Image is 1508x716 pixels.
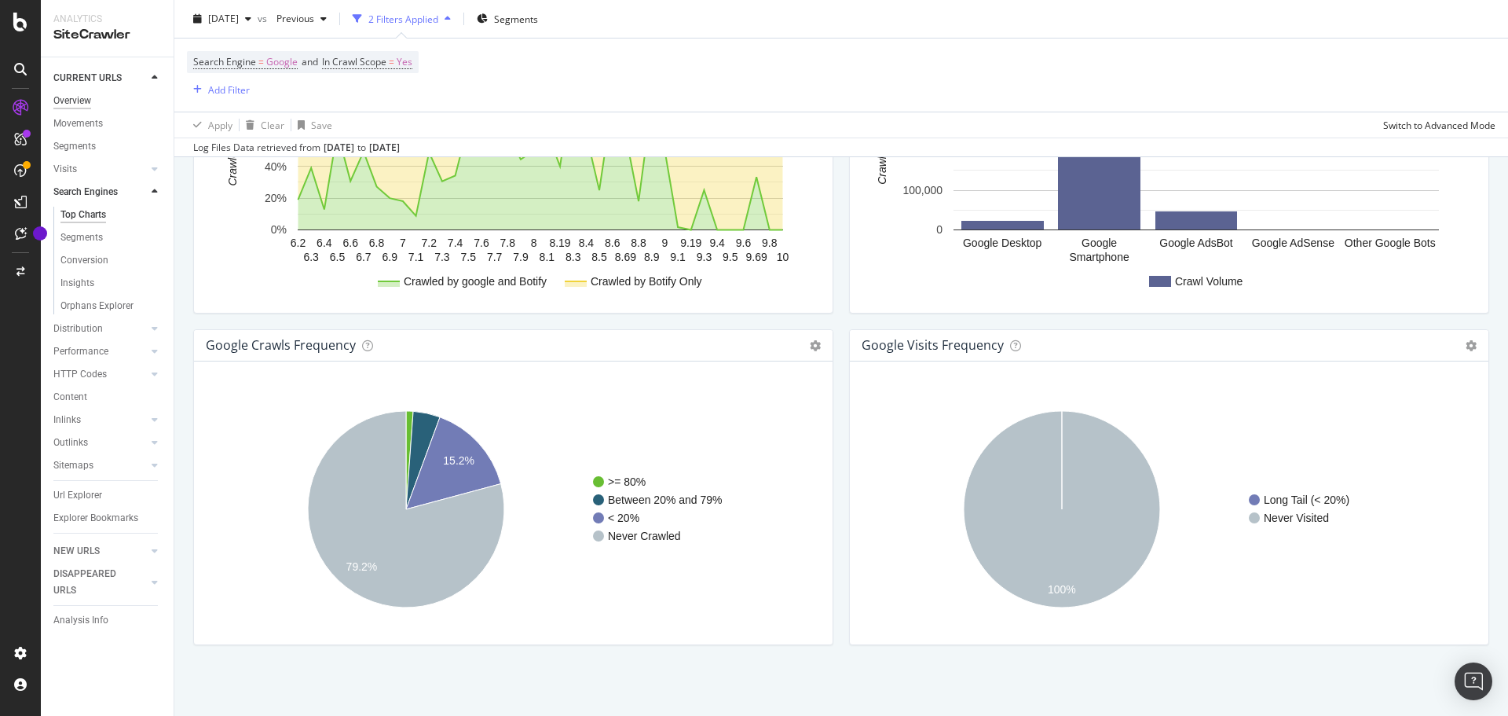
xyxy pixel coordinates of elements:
[368,12,438,25] div: 2 Filters Applied
[382,251,397,263] text: 6.9
[53,412,147,428] a: Inlinks
[53,184,147,200] a: Search Engines
[1175,275,1243,288] text: Crawl Volume
[291,237,306,249] text: 6.2
[53,510,138,527] div: Explorer Bookmarks
[494,12,538,25] span: Segments
[60,229,163,246] a: Segments
[317,237,332,249] text: 6.4
[369,237,385,249] text: 6.8
[1466,340,1477,351] i: Options
[963,237,1042,249] text: Google Desktop
[60,229,103,246] div: Segments
[60,275,163,292] a: Insights
[662,237,668,249] text: 9
[631,237,646,249] text: 8.8
[53,343,147,360] a: Performance
[876,116,888,185] text: Crawl Volume
[1455,663,1492,700] div: Open Intercom Messenger
[680,237,701,249] text: 9.19
[389,55,394,68] span: =
[1264,494,1349,506] text: Long Tail (< 20%)
[206,335,356,356] h4: google Crawls Frequency
[53,161,77,178] div: Visits
[60,207,106,223] div: Top Charts
[53,487,102,504] div: Url Explorer
[33,226,47,241] div: Tooltip anchor
[608,494,723,506] text: Between 20% and 79%
[862,387,1470,632] svg: A chart.
[53,612,163,629] a: Analysis Info
[644,251,660,263] text: 8.9
[60,207,163,223] a: Top Charts
[531,237,537,249] text: 8
[53,70,147,86] a: CURRENT URLS
[207,55,814,300] div: A chart.
[270,6,333,31] button: Previous
[53,93,91,109] div: Overview
[540,251,555,263] text: 8.1
[474,237,489,249] text: 7.6
[53,116,103,132] div: Movements
[53,543,147,560] a: NEW URLS
[1383,118,1495,131] div: Switch to Advanced Mode
[346,6,457,31] button: 2 Filters Applied
[53,412,81,428] div: Inlinks
[470,6,544,31] button: Segments
[862,55,1470,300] div: A chart.
[53,366,147,383] a: HTTP Codes
[270,12,314,25] span: Previous
[53,70,122,86] div: CURRENT URLS
[53,161,147,178] a: Visits
[240,112,284,138] button: Clear
[60,252,163,269] a: Conversion
[208,12,239,25] span: 2025 Aug. 5th
[513,251,529,263] text: 7.9
[53,457,93,474] div: Sitemaps
[271,224,287,237] text: 0%
[936,224,942,237] text: 0
[736,237,752,249] text: 9.6
[322,55,386,68] span: In Crawl Scope
[1264,512,1329,524] text: Never Visited
[53,366,107,383] div: HTTP Codes
[500,237,516,249] text: 7.8
[60,298,163,314] a: Orphans Explorer
[53,389,163,406] a: Content
[60,298,134,314] div: Orphans Explorer
[303,251,319,263] text: 6.3
[265,192,287,204] text: 20%
[53,343,108,360] div: Performance
[408,251,424,263] text: 7.1
[1252,237,1334,249] text: Google AdSense
[356,251,372,263] text: 6.7
[53,543,100,560] div: NEW URLS
[369,141,400,155] div: [DATE]
[902,184,942,196] text: 100,000
[487,251,503,263] text: 7.7
[53,389,87,406] div: Content
[53,138,96,155] div: Segments
[443,455,474,468] text: 15.2%
[193,55,256,68] span: Search Engine
[187,112,232,138] button: Apply
[266,51,298,73] span: Google
[591,275,702,288] text: Crawled by Botify Only
[53,612,108,629] div: Analysis Info
[258,55,264,68] span: =
[324,141,354,155] div: [DATE]
[265,160,287,173] text: 40%
[1345,237,1436,249] text: Other Google Bots
[461,251,477,263] text: 7.5
[53,321,103,337] div: Distribution
[207,387,814,632] svg: A chart.
[608,475,646,488] text: >= 80%
[187,80,250,99] button: Add Filter
[762,237,778,249] text: 9.8
[208,83,250,96] div: Add Filter
[187,6,258,31] button: [DATE]
[605,237,620,249] text: 8.6
[862,335,1004,356] h4: google Visits Frequency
